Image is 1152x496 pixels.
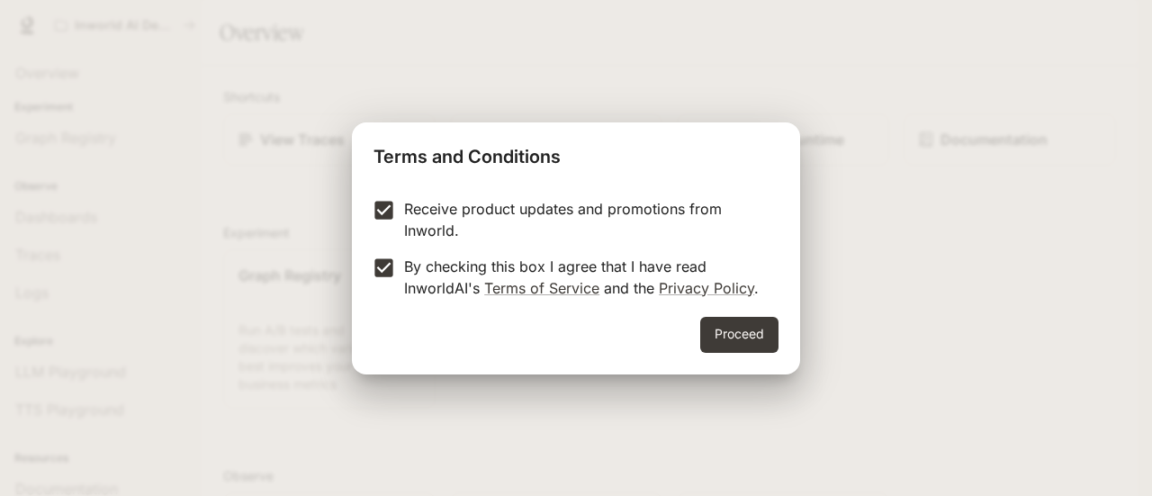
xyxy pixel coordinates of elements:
[484,279,599,297] a: Terms of Service
[404,198,764,241] p: Receive product updates and promotions from Inworld.
[352,122,800,184] h2: Terms and Conditions
[700,317,778,353] button: Proceed
[659,279,754,297] a: Privacy Policy
[404,256,764,299] p: By checking this box I agree that I have read InworldAI's and the .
